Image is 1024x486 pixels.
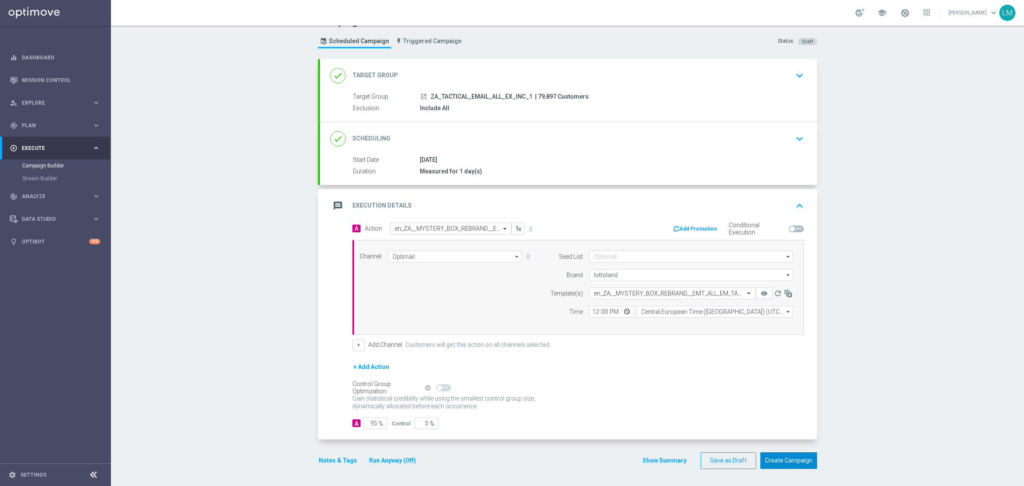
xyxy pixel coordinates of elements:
[92,144,100,152] i: keyboard_arrow_right
[92,192,100,200] i: keyboard_arrow_right
[760,452,817,469] button: Create Campaign
[425,385,431,391] i: help_outline
[390,223,512,234] ng-select: en_ZA__MYSTERY_BOX_REBRAND__EMT_ALL_EM_TAC_LT
[92,99,100,107] i: keyboard_arrow_right
[420,93,427,100] i: launch
[318,455,358,466] button: Notes & Tags
[378,420,383,427] span: %
[22,162,89,169] a: Campaign Builder
[756,287,773,299] button: remove_red_eye
[773,287,783,299] button: refresh
[798,38,817,44] colored-tag: Draft
[430,420,434,427] span: %
[392,419,410,427] div: Control
[10,238,17,246] i: lightbulb
[330,131,807,147] div: done Scheduling keyboard_arrow_down
[10,193,92,200] div: Analyze
[20,472,47,477] a: Settings
[784,269,793,281] i: arrow_drop_down
[567,272,583,279] label: Brand
[9,216,101,223] button: Data Studio keyboard_arrow_right
[403,38,462,45] span: Triggered Campaign
[10,69,100,91] div: Mission Control
[352,381,424,395] div: Control Group Optimization
[352,339,365,351] button: +
[9,100,101,106] button: person_search Explore keyboard_arrow_right
[999,5,1015,21] div: LM
[424,383,436,392] button: help_outline
[589,251,793,263] input: Optional
[784,251,793,262] i: arrow_drop_down
[353,156,420,164] label: Start Date
[589,287,756,299] ng-select: en_ZA__MYSTERY_BOX_REBRAND__EMT_ALL_EM_TAC_LT
[365,225,382,232] label: Action
[352,362,390,372] button: + Add Action
[793,69,806,82] i: keyboard_arrow_down
[330,67,807,84] div: done Target Group keyboard_arrow_down
[9,471,16,479] i: settings
[10,144,17,152] i: play_circle_outline
[330,198,807,214] div: message Execution Details keyboard_arrow_up
[22,194,92,199] span: Analyze
[10,144,92,152] div: Execute
[92,215,100,223] i: keyboard_arrow_right
[431,93,532,101] span: ZA_TACTICAL_EMAIL_ALL_EX_INC_1
[352,419,361,427] div: A
[330,68,346,83] i: done
[569,308,583,316] label: Time
[22,100,92,105] span: Explore
[360,253,381,260] label: Channel
[550,290,583,297] label: Template(s)
[368,455,417,466] button: Run Anyway (Off)
[10,54,17,61] i: equalizer
[9,77,101,84] button: Mission Control
[393,34,464,48] a: Triggered Campaign
[10,230,100,253] div: Optibot
[9,54,101,61] button: equalizer Dashboard
[330,131,346,146] i: done
[642,456,687,466] button: Show Summary
[774,289,782,298] i: refresh
[352,202,412,210] h2: Execution Details
[318,34,391,48] a: Scheduled Campaign
[761,290,768,297] i: remove_red_eye
[989,8,998,18] span: keyboard_arrow_down
[10,122,92,129] div: Plan
[22,146,92,151] span: Execute
[22,230,89,253] a: Optibot
[637,306,793,318] input: Select time zone
[513,251,521,262] i: arrow_drop_down
[9,145,101,152] button: play_circle_outline Execute keyboard_arrow_right
[9,193,101,200] button: track_changes Analyze keyboard_arrow_right
[792,131,807,147] button: keyboard_arrow_down
[729,222,785,236] label: Conditional Execution
[672,224,720,234] button: Add Promotion
[368,341,402,348] label: Add Channel
[22,159,110,172] div: Campaign Builder
[9,238,101,245] div: lightbulb Optibot +10
[589,269,793,281] input: Select
[92,121,100,129] i: keyboard_arrow_right
[948,6,999,19] a: [PERSON_NAME]keyboard_arrow_down
[352,225,361,232] span: A
[329,38,389,45] span: Scheduled Campaign
[420,167,800,176] div: Measured for 1 day(s)
[22,217,92,222] span: Data Studio
[353,93,420,101] label: Target Group
[330,198,346,214] i: message
[405,341,551,348] label: Customers will get this action on all channels selected.
[22,69,100,91] a: Mission Control
[388,251,522,263] input: Select channel
[778,38,794,45] div: Status:
[353,168,420,176] label: Duration
[535,93,589,101] span: | 79,897 Customers
[10,99,17,107] i: person_search
[10,46,100,69] div: Dashboard
[793,199,806,212] i: keyboard_arrow_up
[352,135,390,143] h2: Scheduling
[793,132,806,145] i: keyboard_arrow_down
